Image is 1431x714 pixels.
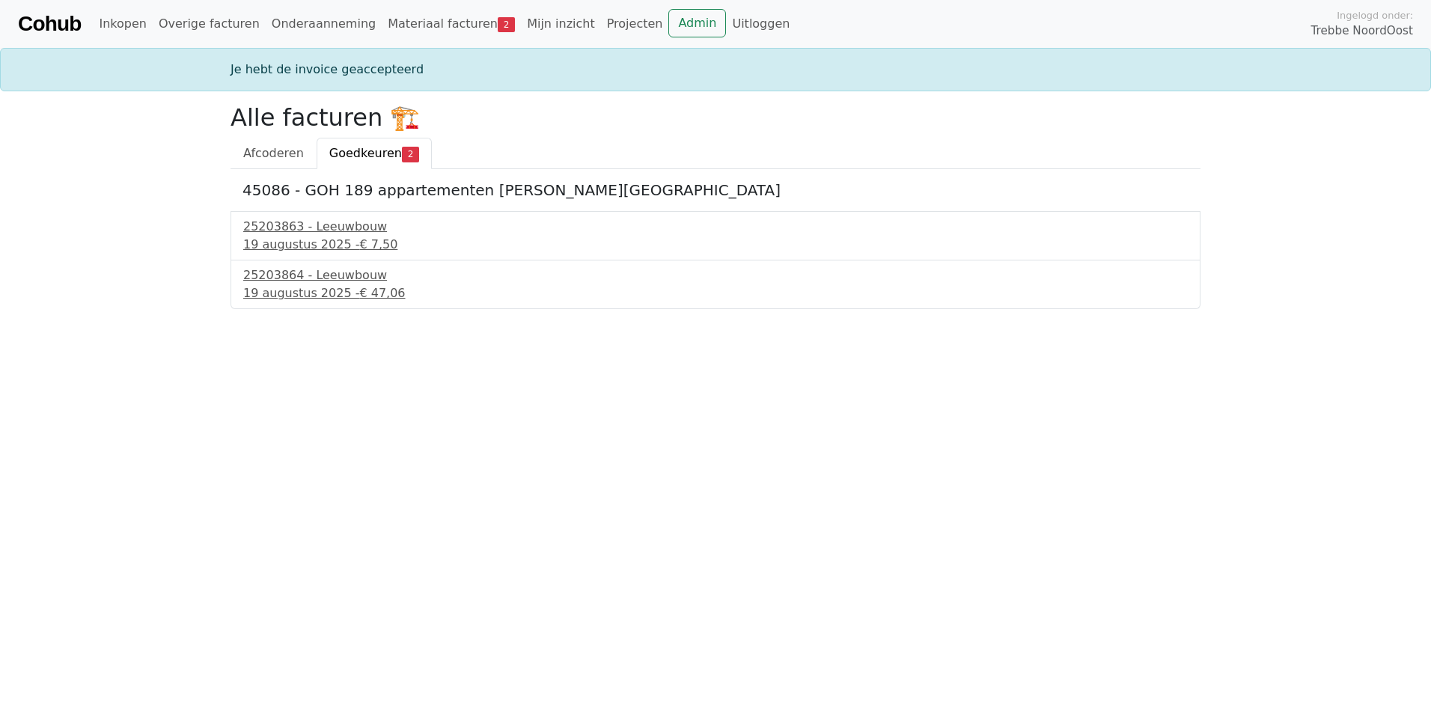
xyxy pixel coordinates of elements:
span: Trebbe NoordOost [1311,22,1413,40]
span: € 7,50 [359,237,397,251]
div: 19 augustus 2025 - [243,236,1188,254]
div: 25203863 - Leeuwbouw [243,218,1188,236]
div: Je hebt de invoice geaccepteerd [222,61,1209,79]
a: Goedkeuren2 [317,138,432,169]
a: Cohub [18,6,81,42]
span: Afcoderen [243,146,304,160]
span: 2 [402,147,419,162]
h5: 45086 - GOH 189 appartementen [PERSON_NAME][GEOGRAPHIC_DATA] [242,181,1189,199]
a: 25203863 - Leeuwbouw19 augustus 2025 -€ 7,50 [243,218,1188,254]
a: Inkopen [93,9,152,39]
span: € 47,06 [359,286,405,300]
span: Goedkeuren [329,146,402,160]
a: Overige facturen [153,9,266,39]
h2: Alle facturen 🏗️ [231,103,1200,132]
a: Mijn inzicht [521,9,601,39]
a: Admin [668,9,726,37]
div: 25203864 - Leeuwbouw [243,266,1188,284]
div: 19 augustus 2025 - [243,284,1188,302]
span: 2 [498,17,515,32]
a: Afcoderen [231,138,317,169]
a: Uitloggen [726,9,796,39]
a: Materiaal facturen2 [382,9,521,39]
a: 25203864 - Leeuwbouw19 augustus 2025 -€ 47,06 [243,266,1188,302]
a: Projecten [601,9,669,39]
span: Ingelogd onder: [1337,8,1413,22]
a: Onderaanneming [266,9,382,39]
